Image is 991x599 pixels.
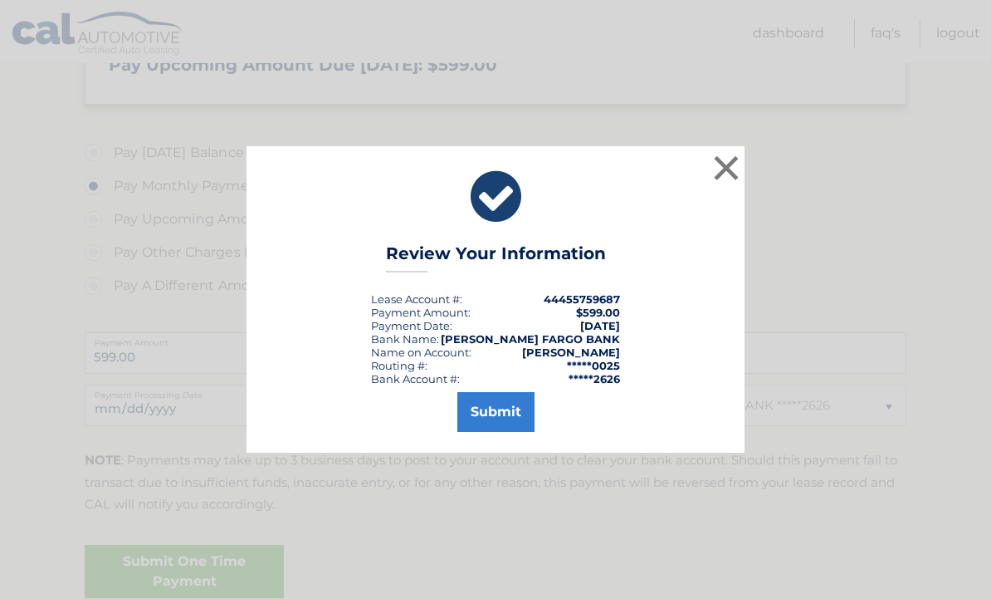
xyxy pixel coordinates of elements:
strong: 44455759687 [544,292,620,306]
h3: Review Your Information [386,243,606,272]
button: Submit [457,392,535,432]
button: × [710,151,743,184]
span: [DATE] [580,319,620,332]
span: Payment Date [371,319,450,332]
span: $599.00 [576,306,620,319]
div: Name on Account: [371,346,471,359]
strong: [PERSON_NAME] [522,346,620,359]
div: Routing #: [371,359,427,372]
div: Bank Account #: [371,372,460,385]
strong: [PERSON_NAME] FARGO BANK [441,332,620,346]
div: Payment Amount: [371,306,471,319]
div: : [371,319,452,332]
div: Lease Account #: [371,292,462,306]
div: Bank Name: [371,332,439,346]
